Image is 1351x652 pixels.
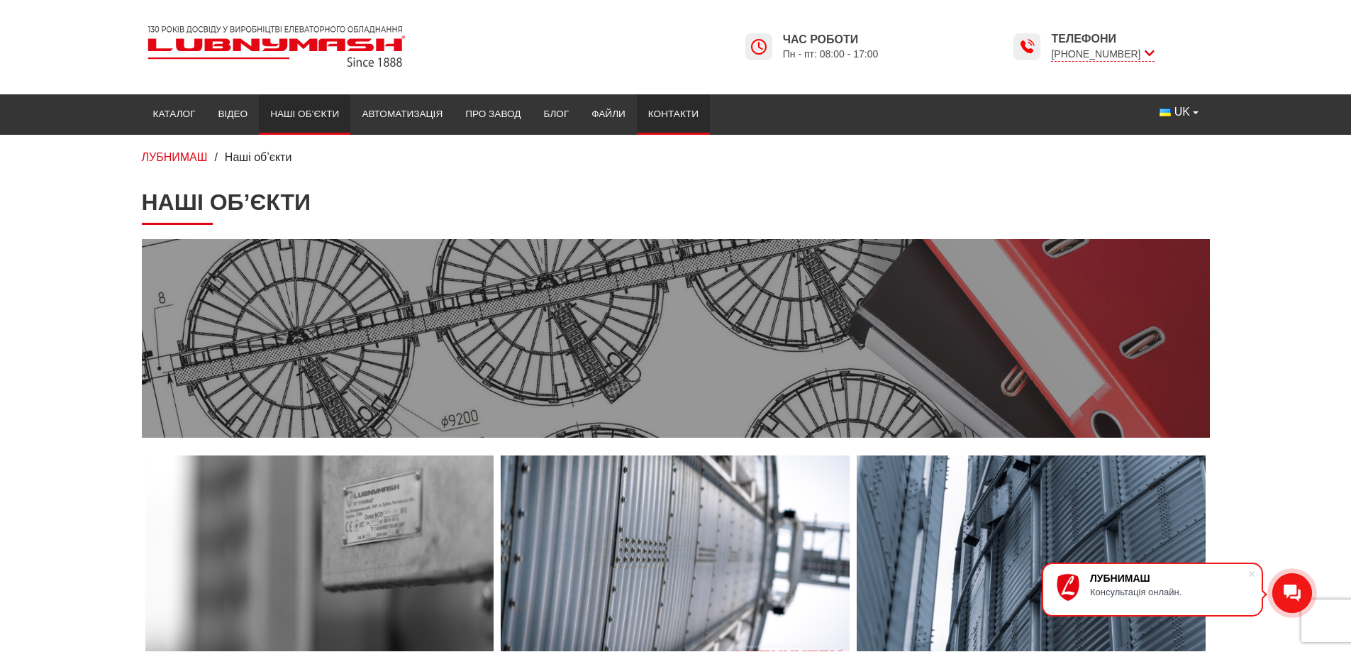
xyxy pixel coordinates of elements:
[214,151,217,163] span: /
[259,99,350,130] a: Наші об’єкти
[1018,38,1035,55] img: Lubnymash time icon
[142,151,208,163] a: ЛУБНИМАШ
[783,32,879,48] span: Час роботи
[142,99,207,130] a: Каталог
[532,99,580,130] a: Блог
[207,99,260,130] a: Відео
[142,189,1210,224] h1: Наші об’єкти
[1160,109,1171,116] img: Українська
[580,99,637,130] a: Файли
[142,20,411,73] img: Lubnymash
[1148,99,1209,126] button: UK
[750,38,767,55] img: Lubnymash time icon
[637,99,710,130] a: Контакти
[1051,47,1154,62] span: [PHONE_NUMBER]
[1051,31,1154,47] span: Телефони
[350,99,454,130] a: Автоматизація
[1174,104,1190,120] span: UK
[454,99,532,130] a: Про завод
[783,48,879,61] span: Пн - пт: 08:00 - 17:00
[225,151,292,163] span: Наші об’єкти
[1090,573,1247,584] div: ЛУБНИМАШ
[1090,587,1247,597] div: Консультація онлайн.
